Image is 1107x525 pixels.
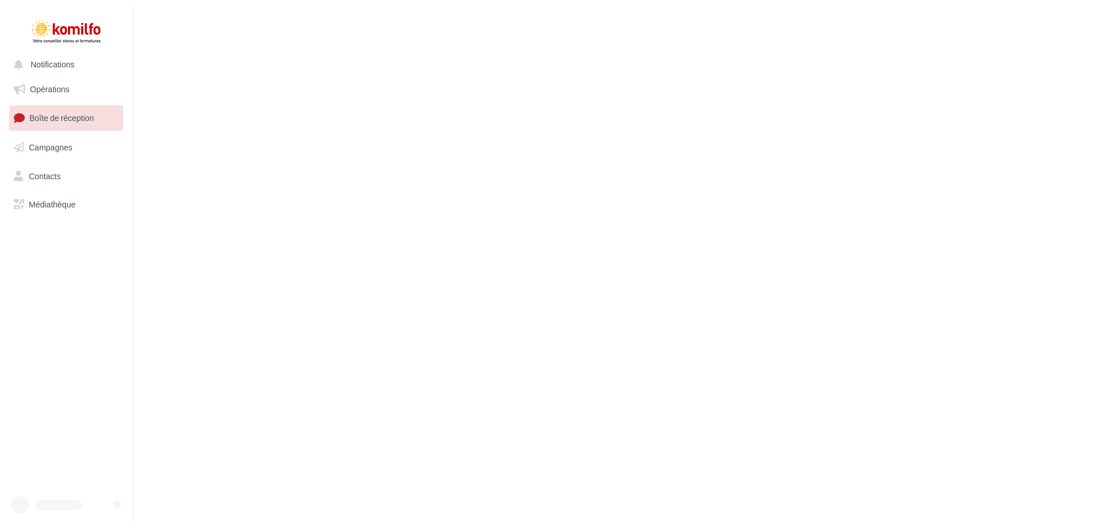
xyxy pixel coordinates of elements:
[29,199,76,209] span: Médiathèque
[7,164,126,188] a: Contacts
[29,113,94,123] span: Boîte de réception
[7,77,126,101] a: Opérations
[29,142,73,152] span: Campagnes
[7,192,126,217] a: Médiathèque
[29,171,61,180] span: Contacts
[31,60,74,70] span: Notifications
[7,135,126,160] a: Campagnes
[7,105,126,130] a: Boîte de réception
[30,84,69,94] span: Opérations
